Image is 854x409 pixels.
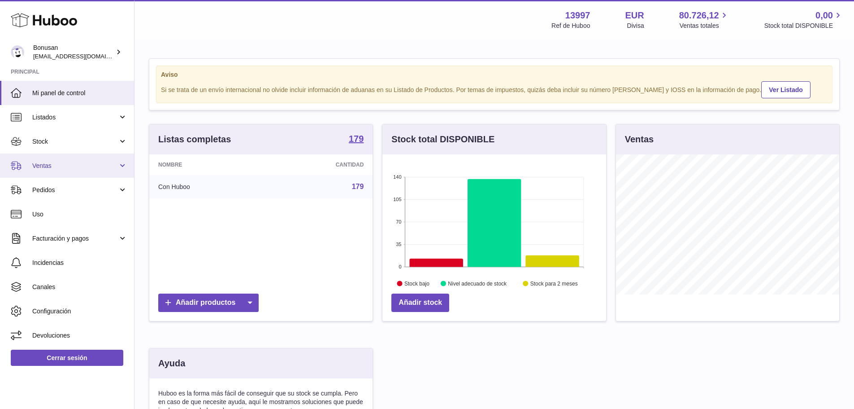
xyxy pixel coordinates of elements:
a: Añadir stock [391,294,449,312]
strong: 179 [349,134,364,143]
th: Cantidad [265,154,373,175]
span: Canales [32,283,127,291]
span: Ventas [32,162,118,170]
div: Bonusan [33,44,114,61]
span: Stock [32,137,118,146]
h3: Stock total DISPONIBLE [391,133,494,145]
span: Configuración [32,307,127,316]
span: Mi panel de control [32,89,127,97]
text: 105 [393,197,401,202]
a: 179 [352,183,364,190]
span: Listados [32,113,118,122]
span: Ventas totales [680,22,729,30]
text: 35 [396,242,402,247]
text: Nivel adecuado de stock [448,281,507,287]
div: Si se trata de un envío internacional no olvide incluir información de aduanas en su Listado de P... [161,80,828,98]
strong: Aviso [161,70,828,79]
span: Facturación y pagos [32,234,118,243]
span: [EMAIL_ADDRESS][DOMAIN_NAME] [33,53,132,60]
text: Stock para 2 meses [530,281,578,287]
a: 80.726,12 Ventas totales [679,9,729,30]
h3: Listas completas [158,133,231,145]
div: Ref de Huboo [551,22,590,30]
span: 0,00 [815,9,833,22]
span: Devoluciones [32,331,127,340]
span: Stock total DISPONIBLE [764,22,843,30]
text: 140 [393,174,401,180]
span: 80.726,12 [679,9,719,22]
a: Cerrar sesión [11,350,123,366]
h3: Ventas [625,133,654,145]
a: Añadir productos [158,294,259,312]
span: Pedidos [32,186,118,194]
strong: 13997 [565,9,590,22]
h3: Ayuda [158,357,185,369]
strong: EUR [625,9,644,22]
span: Uso [32,210,127,219]
td: Con Huboo [149,175,265,198]
img: internalAdmin-13997@internal.huboo.com [11,45,24,59]
th: Nombre [149,154,265,175]
text: 70 [396,219,402,224]
text: Stock bajo [404,281,429,287]
span: Incidencias [32,259,127,267]
a: 0,00 Stock total DISPONIBLE [764,9,843,30]
div: Divisa [627,22,644,30]
a: 179 [349,134,364,145]
a: Ver Listado [761,81,810,98]
text: 0 [399,264,402,269]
